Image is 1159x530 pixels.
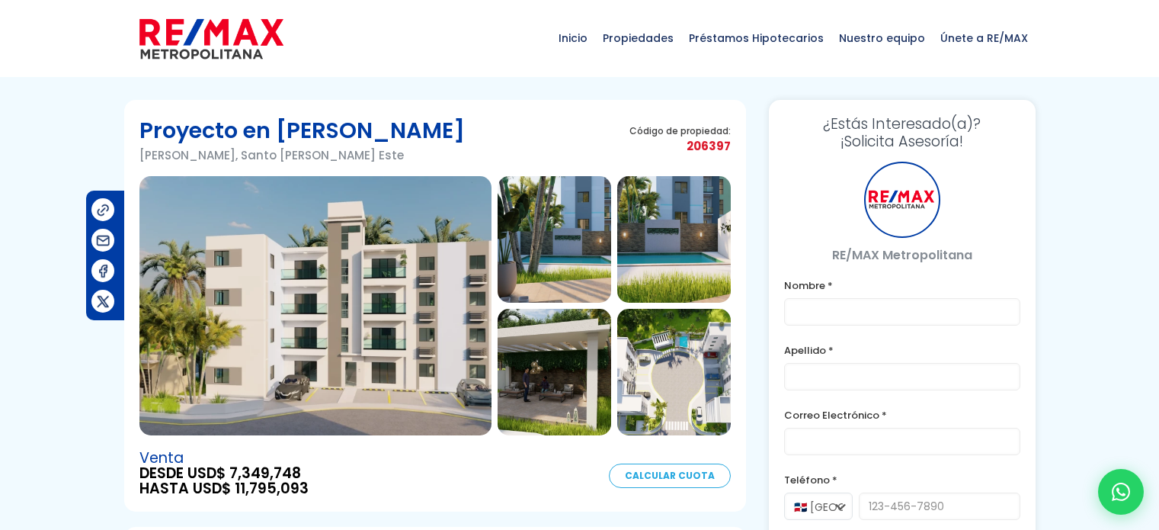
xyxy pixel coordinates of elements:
[784,115,1020,150] h3: ¡Solicita Asesoría!
[95,202,111,218] img: Compartir
[139,451,309,466] span: Venta
[784,276,1020,295] label: Nombre *
[139,481,309,496] span: HASTA USD$ 11,795,093
[617,176,731,303] img: Proyecto en Juan López
[859,493,1020,520] input: 123-456-7890
[864,162,940,238] div: RE/MAX Metropolitana
[831,15,933,61] span: Nuestro equipo
[498,176,611,303] img: Proyecto en Juan López
[784,406,1020,425] label: Correo Electrónico *
[139,176,491,435] img: Proyecto en Juan López
[784,471,1020,490] label: Teléfono *
[139,16,283,62] img: remax-metropolitana-logo
[95,263,111,279] img: Compartir
[784,115,1020,133] span: ¿Estás Interesado(a)?
[139,146,465,165] p: [PERSON_NAME], Santo [PERSON_NAME] Este
[139,115,465,146] h1: Proyecto en [PERSON_NAME]
[95,294,111,310] img: Compartir
[95,233,111,249] img: Compartir
[681,15,831,61] span: Préstamos Hipotecarios
[551,15,595,61] span: Inicio
[933,15,1036,61] span: Únete a RE/MAX
[784,246,1020,265] p: RE/MAX Metropolitana
[629,137,731,156] span: 206397
[595,15,681,61] span: Propiedades
[617,309,731,435] img: Proyecto en Juan López
[498,309,611,435] img: Proyecto en Juan López
[784,341,1020,360] label: Apellido *
[609,464,731,488] a: Calcular Cuota
[629,125,731,137] span: Código de propiedad:
[139,466,309,481] span: DESDE USD$ 7,349,748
